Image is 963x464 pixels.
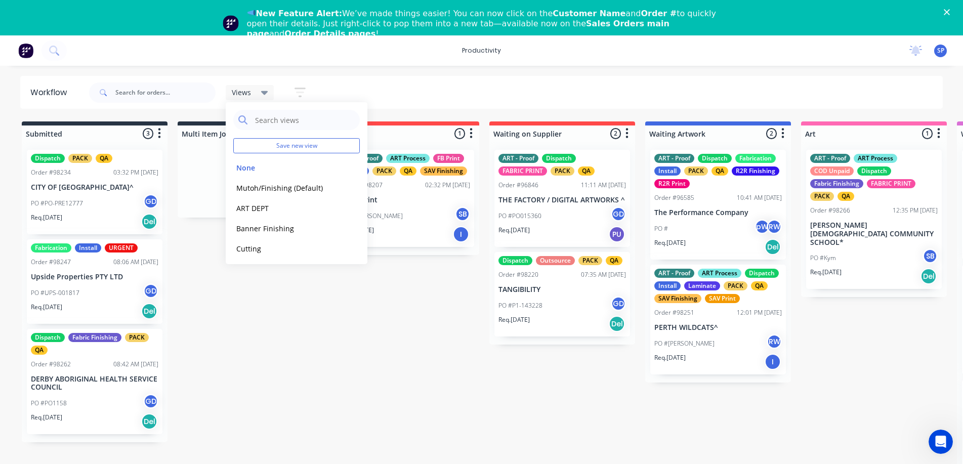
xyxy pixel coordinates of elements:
[498,226,530,235] p: Req. [DATE]
[453,226,469,242] div: I
[254,110,355,130] input: Search views
[113,258,158,267] div: 08:06 AM [DATE]
[767,334,782,349] div: RW
[233,138,360,153] button: Save new view
[654,323,782,332] p: PERTH WILDCATS^
[30,87,72,99] div: Workflow
[343,212,403,221] p: PO #[PERSON_NAME]
[611,296,626,311] div: GD
[929,430,953,454] iframe: Intercom live chat
[31,346,48,355] div: QA
[654,208,782,217] p: The Performance Company
[31,333,65,342] div: Dispatch
[698,154,732,163] div: Dispatch
[641,9,677,18] b: Order #
[944,9,954,15] div: Close
[654,154,694,163] div: ART - Proof
[31,303,62,312] p: Req. [DATE]
[698,269,741,278] div: ART Process
[27,150,162,234] div: DispatchPACKQAOrder #9823403:32 PM [DATE]CITY OF [GEOGRAPHIC_DATA]^PO #PO-PRE12777GDReq.[DATE]Del
[654,166,681,176] div: Install
[810,206,850,215] div: Order #98266
[233,182,341,194] button: Mutoh/Finishing (Default)
[498,196,626,204] p: THE FACTORY / DIGITAL ARTWORKS ^
[31,183,158,192] p: CITY OF [GEOGRAPHIC_DATA]^
[233,223,341,234] button: Banner Finishing
[806,150,942,289] div: ART - ProofART ProcessCOD UnpaidDispatchFabric FinishingFABRIC PRINTPACKQAOrder #9826612:35 PM [D...
[27,239,162,324] div: FabricationInstallURGENTOrder #9824708:06 AM [DATE]Upside Properties PTY LTDPO #UPS-001817GDReq.[...
[233,162,341,174] button: None
[498,315,530,324] p: Req. [DATE]
[433,154,464,163] div: FB Print
[455,206,470,222] div: SB
[27,329,162,435] div: DispatchFabric FinishingPACKQAOrder #9826208:42 AM [DATE]DERBY ABORIGINAL HEALTH SERVICE COUNCILP...
[767,219,782,234] div: RW
[609,226,625,242] div: PU
[705,294,740,303] div: SAV Print
[498,301,542,310] p: PO #P1-143228
[105,243,138,252] div: URGENT
[31,258,71,267] div: Order #98247
[654,294,701,303] div: SAV Finishing
[551,166,574,176] div: PACK
[31,288,79,298] p: PO #UPS-001817
[745,269,779,278] div: Dispatch
[542,154,576,163] div: Dispatch
[553,9,625,18] b: Customer Name
[75,243,101,252] div: Install
[113,360,158,369] div: 08:42 AM [DATE]
[223,15,239,31] img: Profile image for Team
[765,239,781,255] div: Del
[31,360,71,369] div: Order #98262
[654,193,694,202] div: Order #96585
[854,154,897,163] div: ART Process
[68,154,92,163] div: PACK
[581,270,626,279] div: 07:35 AM [DATE]
[498,270,538,279] div: Order #98220
[810,166,854,176] div: COD Unpaid
[654,238,686,247] p: Req. [DATE]
[498,285,626,294] p: TANGIBILITY
[125,333,149,342] div: PACK
[233,243,341,255] button: Cutting
[31,375,158,392] p: DERBY ABORIGINAL HEALTH SERVICE COUNCIL
[498,181,538,190] div: Order #96846
[498,166,547,176] div: FABRIC PRINT
[654,179,690,188] div: R2R Print
[810,192,834,201] div: PACK
[143,394,158,409] div: GD
[247,7,725,39] div: We’ve made things easier! You can now click on the and to quickly open their details. Just right-...
[233,263,341,275] button: Dispatch
[810,179,863,188] div: Fabric Finishing
[838,192,854,201] div: QA
[920,268,937,284] div: Del
[339,150,474,247] div: ART - ProofART ProcessFB PrintInstallPACKQASAV FinishingOrder #9820702:32 PM [DATE]Tako PrintPO #...
[31,168,71,177] div: Order #98234
[737,308,782,317] div: 12:01 PM [DATE]
[893,206,938,215] div: 12:35 PM [DATE]
[684,281,720,290] div: Laminate
[609,316,625,332] div: Del
[141,413,157,430] div: Del
[141,303,157,319] div: Del
[650,150,786,260] div: ART - ProofDispatchFabricationInstallPACKQAR2R FinishingR2R PrintOrder #9658510:41 AM [DATE]The P...
[343,196,470,204] p: Tako Print
[654,269,694,278] div: ART - Proof
[923,248,938,264] div: SB
[425,181,470,190] div: 02:32 PM [DATE]
[735,154,776,163] div: Fabrication
[494,252,630,336] div: DispatchOutsourcePACKQAOrder #9822007:35 AM [DATE]TANGIBILITYPO #P1-143228GDReq.[DATE]Del
[386,154,430,163] div: ART Process
[31,413,62,422] p: Req. [DATE]
[581,181,626,190] div: 11:11 AM [DATE]
[96,154,112,163] div: QA
[810,221,938,246] p: [PERSON_NAME] [DEMOGRAPHIC_DATA] COMMUNITY SCHOOL*
[810,254,836,263] p: PO #Kym
[247,9,343,18] b: New Feature Alert:
[810,268,842,277] p: Req. [DATE]
[31,213,62,222] p: Req. [DATE]
[751,281,768,290] div: QA
[31,399,67,408] p: PO #PO1158
[284,29,375,38] b: Order Details pages
[31,243,71,252] div: Fabrication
